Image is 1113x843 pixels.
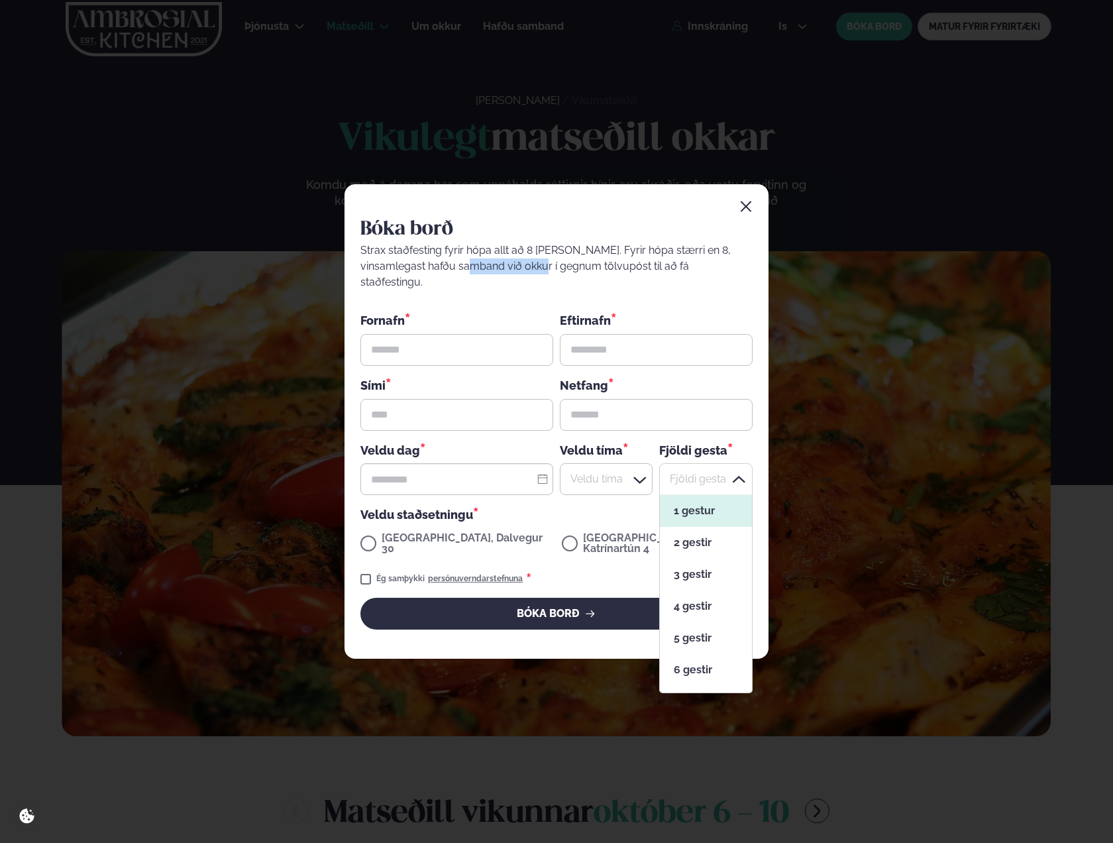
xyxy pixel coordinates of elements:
div: Veldu tíma [560,441,653,458]
div: Ég samþykki [376,571,531,587]
span: 4 gestir [674,601,712,612]
span: 5 gestir [674,633,712,644]
span: 3 gestir [674,569,712,580]
span: 1 gestur [674,506,715,516]
span: 6 gestir [674,665,712,675]
div: Veldu staðsetningu [360,506,753,522]
div: Strax staðfesting fyrir hópa allt að 8 [PERSON_NAME]. Fyrir hópa stærri en 8, vinsamlegast hafðu ... [360,243,753,290]
a: Cookie settings [13,803,40,830]
div: Veldu dag [360,441,553,458]
div: Netfang [560,376,753,394]
span: 2 gestir [674,537,712,548]
div: Sími [360,376,553,394]
h2: Bóka borð [360,216,753,243]
button: BÓKA BORÐ [360,598,753,630]
div: Fornafn [360,311,553,329]
div: Eftirnafn [560,311,753,329]
a: persónuverndarstefnuna [428,574,523,585]
div: Fjöldi gesta [659,441,752,458]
